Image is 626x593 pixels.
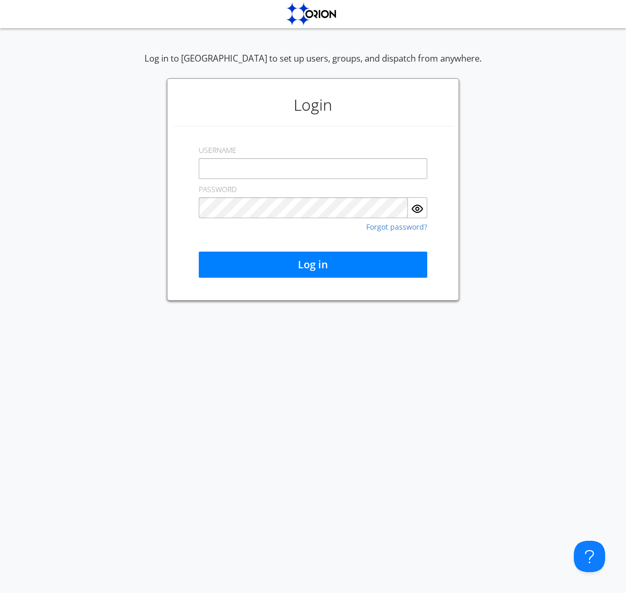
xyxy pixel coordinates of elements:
[574,541,605,572] iframe: Toggle Customer Support
[199,145,236,156] label: USERNAME
[411,203,424,215] img: eye.svg
[173,84,453,126] h1: Login
[408,197,427,218] button: Show Password
[199,197,408,218] input: Password
[366,223,427,231] a: Forgot password?
[199,184,237,195] label: PASSWORD
[199,252,427,278] button: Log in
[145,52,481,78] div: Log in to [GEOGRAPHIC_DATA] to set up users, groups, and dispatch from anywhere.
